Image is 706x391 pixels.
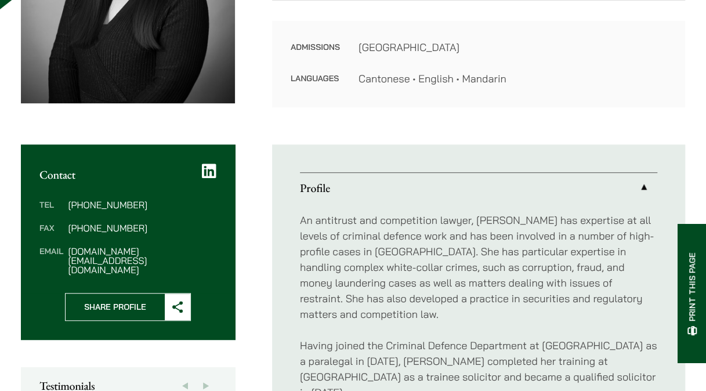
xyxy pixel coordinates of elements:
[39,168,216,182] h2: Contact
[300,212,657,322] p: An antitrust and competition lawyer, [PERSON_NAME] has expertise at all levels of criminal defenc...
[68,223,216,233] dd: [PHONE_NUMBER]
[68,247,216,274] dd: [DOMAIN_NAME][EMAIL_ADDRESS][DOMAIN_NAME]
[291,39,340,71] dt: Admissions
[39,247,63,274] dt: Email
[291,71,340,86] dt: Languages
[300,173,657,203] a: Profile
[359,39,667,55] dd: [GEOGRAPHIC_DATA]
[66,294,165,320] span: Share Profile
[68,200,216,209] dd: [PHONE_NUMBER]
[39,223,63,247] dt: Fax
[39,200,63,223] dt: Tel
[359,71,667,86] dd: Cantonese • English • Mandarin
[202,163,216,179] a: LinkedIn
[65,293,191,321] button: Share Profile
